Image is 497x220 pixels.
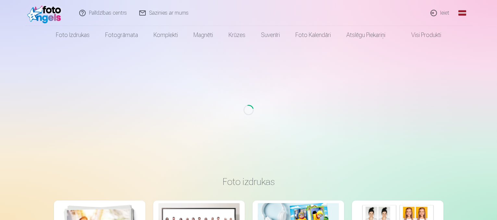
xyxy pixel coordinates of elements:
a: Suvenīri [253,26,288,44]
a: Fotogrāmata [97,26,146,44]
a: Foto izdrukas [48,26,97,44]
a: Atslēgu piekariņi [339,26,393,44]
a: Visi produkti [393,26,449,44]
a: Komplekti [146,26,186,44]
a: Foto kalendāri [288,26,339,44]
h3: Foto izdrukas [59,176,438,188]
img: /fa1 [27,3,65,23]
a: Krūzes [221,26,253,44]
a: Magnēti [186,26,221,44]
